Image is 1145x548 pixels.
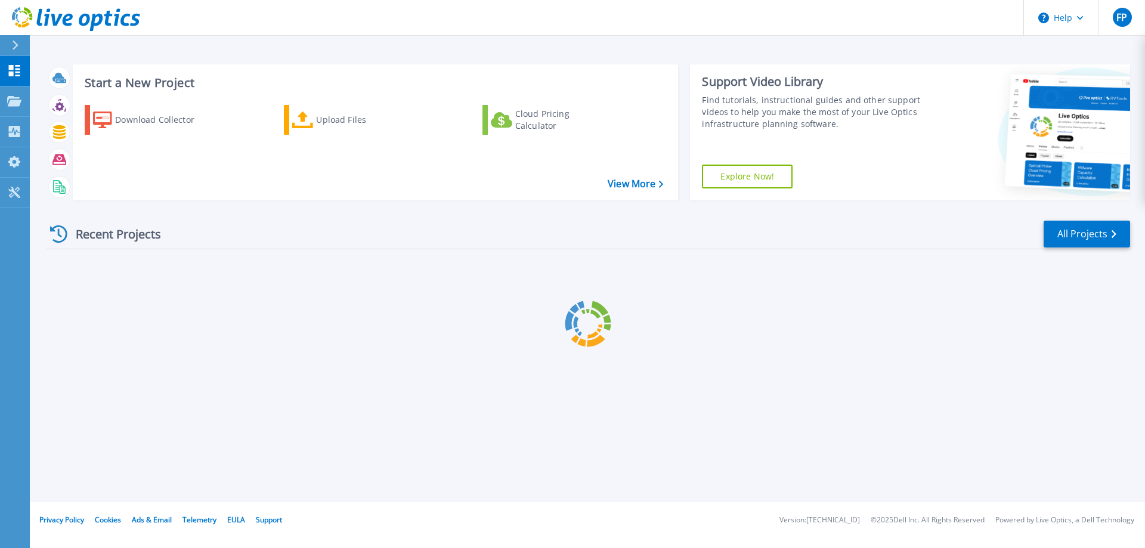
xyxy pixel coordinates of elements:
a: Privacy Policy [39,515,84,525]
a: Explore Now! [702,165,793,188]
div: Recent Projects [46,219,177,249]
a: Cloud Pricing Calculator [482,105,615,135]
li: Version: [TECHNICAL_ID] [779,516,860,524]
a: All Projects [1044,221,1130,247]
a: Ads & Email [132,515,172,525]
div: Upload Files [316,108,411,132]
div: Cloud Pricing Calculator [515,108,611,132]
a: EULA [227,515,245,525]
div: Download Collector [115,108,211,132]
a: Telemetry [182,515,216,525]
li: Powered by Live Optics, a Dell Technology [995,516,1134,524]
a: Download Collector [85,105,218,135]
div: Find tutorials, instructional guides and other support videos to help you make the most of your L... [702,94,926,130]
a: Cookies [95,515,121,525]
span: FP [1116,13,1127,22]
a: Support [256,515,282,525]
a: View More [608,178,663,190]
h3: Start a New Project [85,76,663,89]
a: Upload Files [284,105,417,135]
div: Support Video Library [702,74,926,89]
li: © 2025 Dell Inc. All Rights Reserved [871,516,985,524]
